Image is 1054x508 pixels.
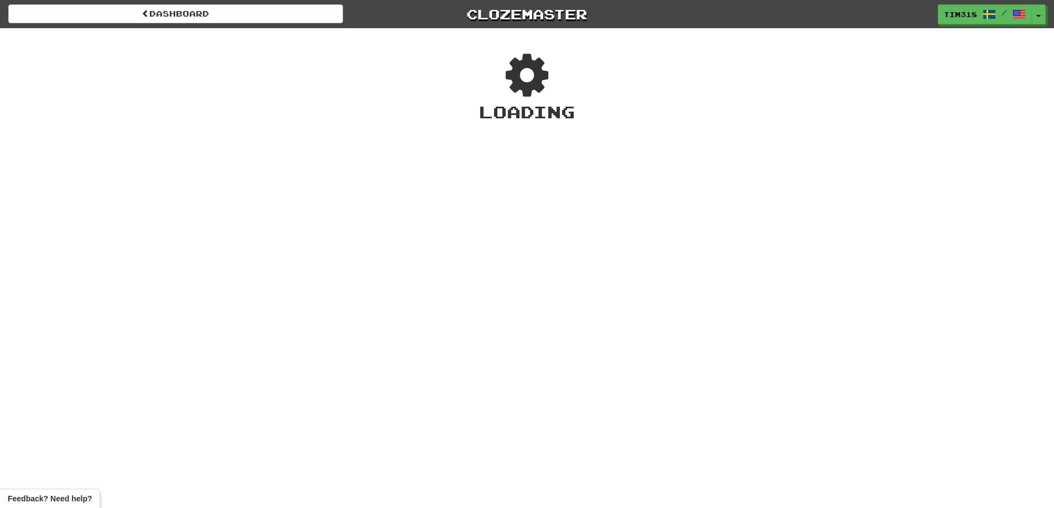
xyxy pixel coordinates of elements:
[1001,9,1007,17] span: /
[944,9,977,19] span: Tim318
[8,4,343,23] a: Dashboard
[8,493,92,504] span: Open feedback widget
[360,4,694,24] a: Clozemaster
[938,4,1032,24] a: Tim318 /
